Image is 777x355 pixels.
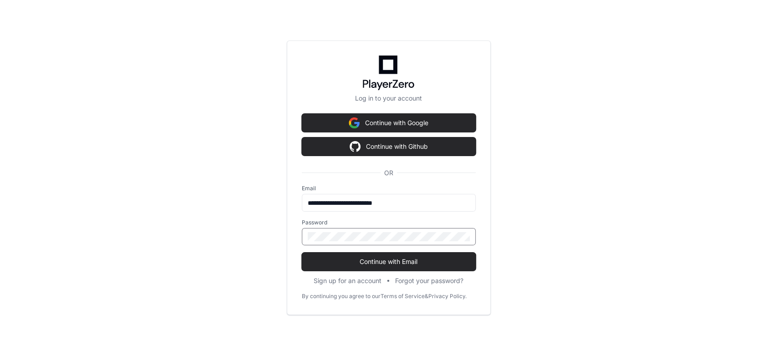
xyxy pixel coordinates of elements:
[395,276,463,285] button: Forgot your password?
[302,253,476,271] button: Continue with Email
[350,137,361,156] img: Sign in with google
[302,257,476,266] span: Continue with Email
[302,293,381,300] div: By continuing you agree to our
[381,168,397,177] span: OR
[349,114,360,132] img: Sign in with google
[428,293,467,300] a: Privacy Policy.
[302,219,476,226] label: Password
[314,276,381,285] button: Sign up for an account
[302,137,476,156] button: Continue with Github
[302,185,476,192] label: Email
[425,293,428,300] div: &
[381,293,425,300] a: Terms of Service
[302,94,476,103] p: Log in to your account
[302,114,476,132] button: Continue with Google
